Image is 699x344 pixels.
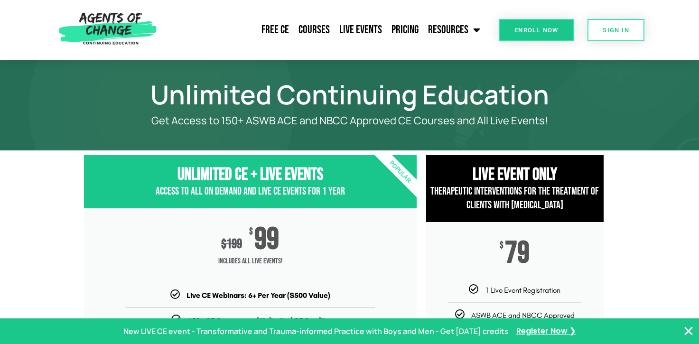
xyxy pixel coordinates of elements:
span: SIGN IN [603,27,629,33]
a: Register Now ❯ [516,325,576,338]
span: Includes ALL Live Events! [84,252,417,271]
a: Free CE [257,18,294,42]
b: 150+ CE Courses and Unlimited CE Credits [187,316,329,325]
h1: Unlimited Continuing Education [79,84,620,105]
a: Enroll Now [499,19,574,41]
a: Courses [294,18,335,42]
span: 79 [505,241,530,266]
span: $ [249,227,253,237]
h3: Unlimited CE + Live Events [84,165,417,185]
span: $ [221,236,226,252]
p: New LIVE CE event - Transformative and Trauma-informed Practice with Boys and Men - Get [DATE] cr... [123,325,509,338]
span: Therapeutic Interventions for the Treatment of Clients with [MEDICAL_DATA] [430,185,599,212]
span: ASWB ACE and NBCC Approved [471,311,575,320]
p: Get Access to 150+ ASWB ACE and NBCC Approved CE Courses and All Live Events! [117,115,582,127]
a: Live Events [335,18,387,42]
span: 99 [254,227,279,252]
span: Enroll Now [514,27,559,33]
span: Access to All On Demand and Live CE Events for 1 year [156,185,345,198]
a: Resources [423,18,485,42]
a: SIGN IN [587,19,644,41]
span: 1 Live Event Registration [485,286,560,295]
nav: Menu [161,18,485,42]
h3: Live Event Only [426,165,604,185]
span: $ [500,241,503,251]
div: 199 [221,236,242,252]
button: Close Banner [683,325,694,337]
b: Live CE Webinars: 6+ Per Year ($500 Value) [186,291,330,300]
div: Popular [345,117,455,227]
a: Pricing [387,18,423,42]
